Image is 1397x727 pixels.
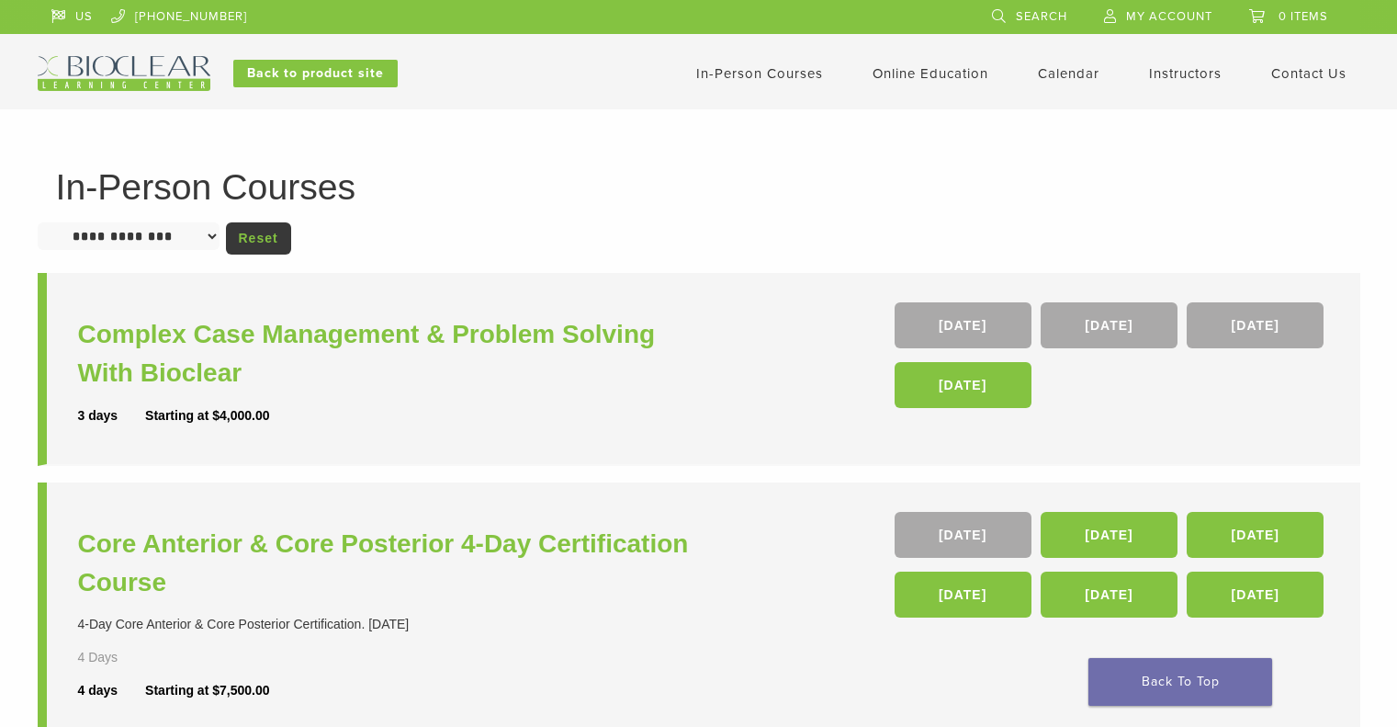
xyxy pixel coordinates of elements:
[895,512,1329,627] div: , , , , ,
[873,65,988,82] a: Online Education
[1271,65,1346,82] a: Contact Us
[895,302,1329,417] div: , , ,
[696,65,823,82] a: In-Person Courses
[78,648,172,667] div: 4 Days
[78,615,704,634] div: 4-Day Core Anterior & Core Posterior Certification. [DATE]
[895,572,1031,618] a: [DATE]
[78,525,704,602] a: Core Anterior & Core Posterior 4-Day Certification Course
[895,512,1031,558] a: [DATE]
[145,406,269,426] div: Starting at $4,000.00
[1041,302,1177,348] a: [DATE]
[1187,572,1324,618] a: [DATE]
[1016,9,1067,24] span: Search
[1088,658,1272,706] a: Back To Top
[895,302,1031,348] a: [DATE]
[1041,572,1177,618] a: [DATE]
[1041,512,1177,558] a: [DATE]
[38,56,210,91] img: Bioclear
[1187,512,1324,558] a: [DATE]
[56,169,1342,205] h1: In-Person Courses
[895,362,1031,408] a: [DATE]
[1187,302,1324,348] a: [DATE]
[145,681,269,700] div: Starting at $7,500.00
[1126,9,1212,24] span: My Account
[78,406,146,426] div: 3 days
[1149,65,1222,82] a: Instructors
[78,315,704,392] a: Complex Case Management & Problem Solving With Bioclear
[78,681,146,700] div: 4 days
[226,222,291,255] a: Reset
[233,60,398,87] a: Back to product site
[1279,9,1328,24] span: 0 items
[1038,65,1099,82] a: Calendar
